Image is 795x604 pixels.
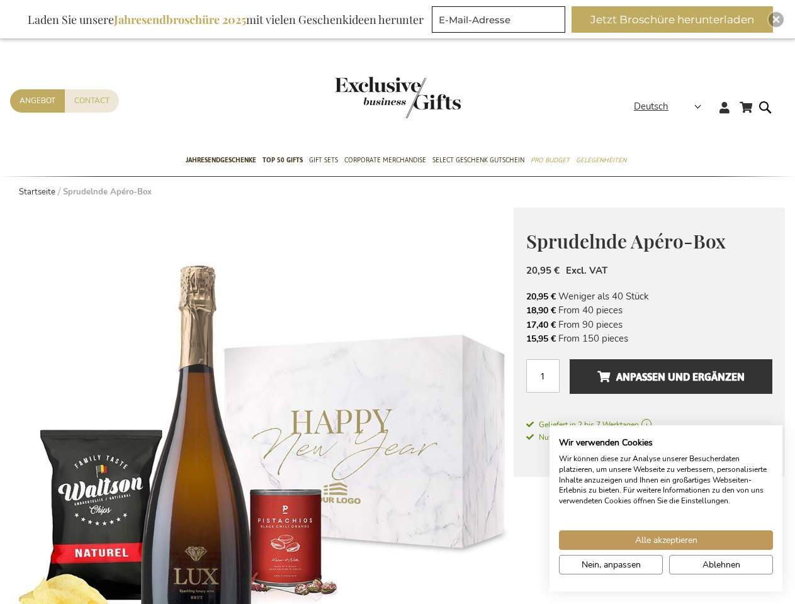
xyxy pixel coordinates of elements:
[22,6,429,33] div: Laden Sie unsere mit vielen Geschenkideen herunter
[559,437,773,449] h2: Wir verwenden Cookies
[262,154,303,167] span: TOP 50 Gifts
[634,99,709,114] div: Deutsch
[572,6,773,33] button: Jetzt Broschüre herunterladen
[432,154,524,167] span: Select Geschenk Gutschein
[114,12,246,27] b: Jahresendbroschüre 2025
[559,454,773,506] p: Wir können diese zur Analyse unserer Besucherdaten platzieren, um unsere Webseite zu verbessern, ...
[526,303,772,317] li: From 40 pieces
[432,6,569,36] form: marketing offers and promotions
[19,186,55,198] a: Startseite
[526,305,556,316] span: 18,90 €
[526,319,556,331] span: 17,40 €
[526,332,772,345] li: From 150 pieces
[582,558,641,571] span: Nein, anpassen
[432,6,565,33] input: E-Mail-Adresse
[702,558,740,571] span: Ablehnen
[309,154,338,167] span: Gift Sets
[772,16,780,23] img: Close
[566,264,607,277] span: Excl. VAT
[769,12,784,27] div: Close
[531,154,570,167] span: Pro Budget
[526,419,772,430] a: Geliefert in 2 bis 7 Werktagen
[576,154,626,167] span: Gelegenheiten
[597,367,745,387] span: Anpassen und ergänzen
[63,186,152,198] strong: Sprudelnde Apéro-Box
[570,359,772,394] button: Anpassen und ergänzen
[335,77,398,118] a: store logo
[526,318,772,332] li: From 90 pieces
[526,333,556,345] span: 15,95 €
[559,530,773,550] button: Akzeptieren Sie alle cookies
[526,430,685,443] a: Nutzen Sie unseren direkten Versandservice
[526,432,685,442] span: Nutzen Sie unseren direkten Versandservice
[10,89,65,113] a: Angebot
[526,289,772,303] li: Weniger als 40 Stück
[186,154,256,167] span: Jahresendgeschenke
[559,555,663,574] button: cookie Einstellungen anpassen
[526,228,726,254] span: Sprudelnde Apéro-Box
[526,359,560,393] input: Menge
[526,291,556,303] span: 20,95 €
[344,154,426,167] span: Corporate Merchandise
[669,555,773,574] button: Alle verweigern cookies
[526,264,560,277] span: 20,95 €
[65,89,119,113] a: Contact
[635,534,697,547] span: Alle akzeptieren
[335,77,461,118] img: Exclusive Business gifts logo
[634,99,668,114] span: Deutsch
